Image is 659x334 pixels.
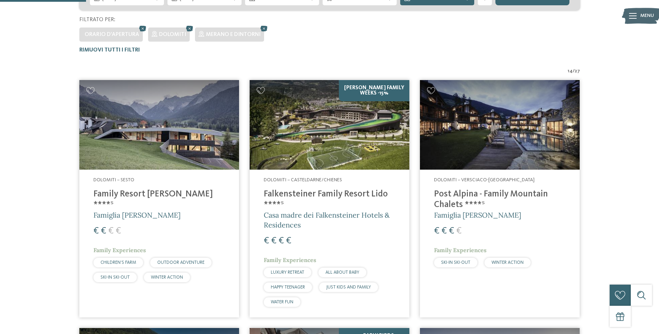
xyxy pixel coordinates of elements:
img: Post Alpina - Family Mountain Chalets ****ˢ [420,80,580,170]
span: LUXURY RETREAT [271,270,304,275]
span: € [108,226,114,236]
span: Famiglia [PERSON_NAME] [93,211,181,219]
span: 14 [568,68,573,75]
span: Famiglia [PERSON_NAME] [434,211,521,219]
span: Dolomiti [159,32,186,37]
span: € [441,226,447,236]
span: € [449,226,454,236]
span: Family Experiences [434,247,487,254]
span: € [286,236,291,245]
a: Cercate un hotel per famiglie? Qui troverete solo i migliori! [PERSON_NAME] Family Weeks -15% Dol... [250,80,409,317]
span: OUTDOOR ADVENTURE [157,260,205,265]
span: € [101,226,106,236]
span: € [93,226,99,236]
span: WATER FUN [271,300,293,304]
span: € [434,226,439,236]
h4: Post Alpina - Family Mountain Chalets ****ˢ [434,189,566,210]
span: Casa madre dei Falkensteiner Hotels & Residences [264,211,390,229]
span: € [279,236,284,245]
span: JUST KIDS AND FAMILY [326,285,371,290]
span: € [264,236,269,245]
span: Family Experiences [93,247,146,254]
span: / [573,68,575,75]
span: € [456,226,462,236]
span: CHILDREN’S FARM [100,260,136,265]
span: Filtrato per: [79,17,115,23]
span: Rimuovi tutti i filtri [79,47,140,53]
img: Family Resort Rainer ****ˢ [79,80,239,170]
span: € [271,236,276,245]
a: Cercate un hotel per famiglie? Qui troverete solo i migliori! Dolomiti – Sesto Family Resort [PER... [79,80,239,317]
h4: Family Resort [PERSON_NAME] ****ˢ [93,189,225,210]
span: SKI-IN SKI-OUT [100,275,130,280]
span: WINTER ACTION [151,275,183,280]
span: Dolomiti – Casteldarne/Chienes [264,177,342,182]
span: Merano e dintorni [206,32,261,37]
span: ALL ABOUT BABY [325,270,359,275]
span: Dolomiti – Sesto [93,177,134,182]
span: SKI-IN SKI-OUT [441,260,470,265]
span: Family Experiences [264,256,316,263]
span: 27 [575,68,580,75]
span: Dolomiti – Versciaco-[GEOGRAPHIC_DATA] [434,177,535,182]
span: WINTER ACTION [492,260,524,265]
span: Orario d'apertura [85,32,139,37]
span: € [116,226,121,236]
span: HAPPY TEENAGER [271,285,305,290]
h4: Falkensteiner Family Resort Lido ****ˢ [264,189,395,210]
a: Cercate un hotel per famiglie? Qui troverete solo i migliori! Dolomiti – Versciaco-[GEOGRAPHIC_DA... [420,80,580,317]
img: Cercate un hotel per famiglie? Qui troverete solo i migliori! [250,80,409,170]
